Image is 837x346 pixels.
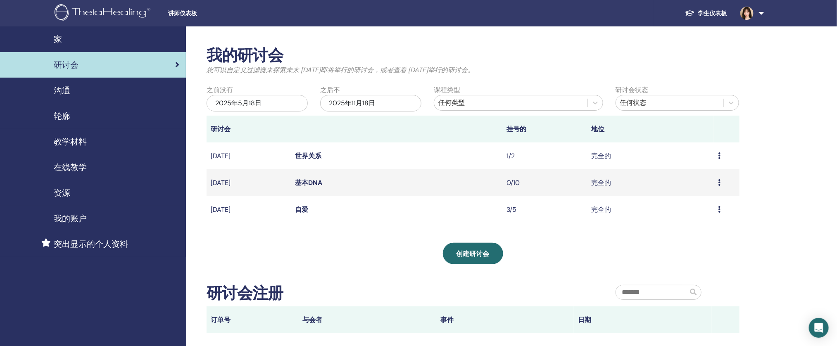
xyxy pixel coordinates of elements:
font: 我的账户 [54,213,87,224]
font: 研讨会注册 [207,283,283,303]
font: 完全的 [591,205,611,214]
font: 0/10 [506,178,520,187]
font: 研讨会 [54,59,78,70]
font: 我的研讨会 [207,45,283,66]
font: 沟通 [54,85,70,96]
font: 研讨会状态 [616,85,649,94]
font: 完全的 [591,178,611,187]
div: 打开 Intercom Messenger [809,318,829,338]
font: 研讨会 [211,125,231,133]
font: 之后不 [320,85,340,94]
img: logo.png [55,4,153,23]
a: 世界关系 [295,152,322,160]
font: 挂号的 [506,125,526,133]
a: 自爱 [295,205,309,214]
font: 学生仪表板 [698,9,727,17]
font: 轮廓 [54,111,70,121]
font: 与会者 [302,315,322,324]
font: 讲师仪表板 [168,10,197,17]
font: 1/2 [506,152,515,160]
font: 2025年5月18日 [215,99,262,107]
font: [DATE] [211,152,231,160]
font: 事件 [440,315,454,324]
font: 任何类型 [438,98,465,107]
font: 地位 [591,125,604,133]
font: 日期 [578,315,591,324]
font: 家 [54,34,62,45]
font: 创建研讨会 [457,249,490,258]
a: 创建研讨会 [443,243,503,264]
font: 之前没有 [207,85,233,94]
a: 学生仪表板 [678,5,734,21]
font: 完全的 [591,152,611,160]
font: 资源 [54,187,70,198]
font: [DATE] [211,205,231,214]
font: 任何状态 [620,98,647,107]
a: 基本DNA [295,178,323,187]
font: 在线教学 [54,162,87,173]
img: default.jpg [740,7,754,20]
font: 突出显示的个人资料 [54,239,128,249]
font: 3/5 [506,205,516,214]
font: [DATE] [211,178,231,187]
font: 2025年11月18日 [329,99,375,107]
font: 教学材料 [54,136,87,147]
font: 您可以自定义过滤器来探索未来 [DATE]即将举行的研讨会，或者查看 [DATE]举行的研讨会。 [207,66,474,74]
img: graduation-cap-white.svg [685,9,695,17]
font: 课程类型 [434,85,460,94]
font: 订单号 [211,315,231,324]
